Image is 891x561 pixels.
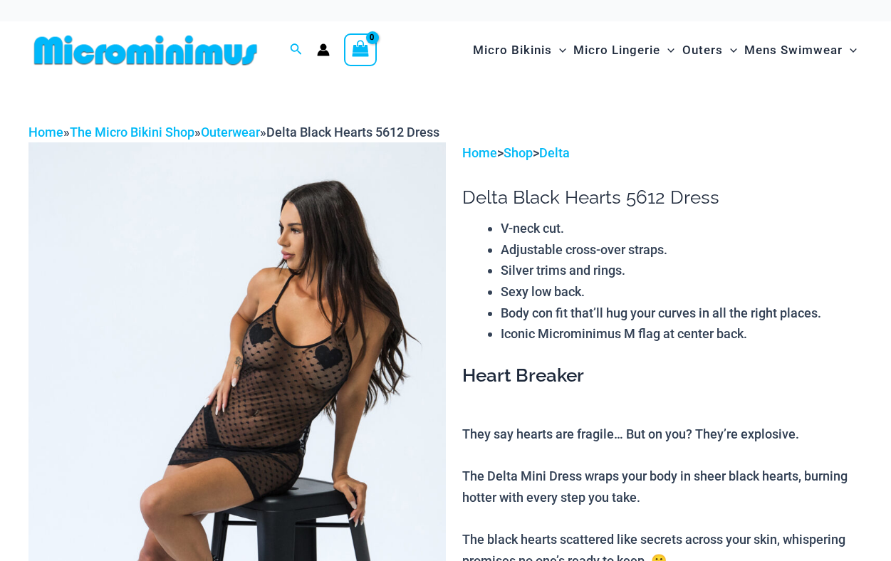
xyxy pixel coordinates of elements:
[473,32,552,68] span: Micro Bikinis
[317,43,330,56] a: Account icon link
[290,41,303,59] a: Search icon link
[741,28,860,72] a: Mens SwimwearMenu ToggleMenu Toggle
[573,32,660,68] span: Micro Lingerie
[501,323,863,345] li: Iconic Microminimus M flag at center back.
[462,187,863,209] h1: Delta Black Hearts 5612 Dress
[28,125,439,140] span: » » »
[28,125,63,140] a: Home
[501,303,863,324] li: Body con fit that’ll hug your curves in all the right places.
[679,28,741,72] a: OutersMenu ToggleMenu Toggle
[70,125,194,140] a: The Micro Bikini Shop
[501,218,863,239] li: V-neck cut.
[344,33,377,66] a: View Shopping Cart, empty
[744,32,843,68] span: Mens Swimwear
[501,239,863,261] li: Adjustable cross-over straps.
[552,32,566,68] span: Menu Toggle
[723,32,737,68] span: Menu Toggle
[266,125,439,140] span: Delta Black Hearts 5612 Dress
[462,364,863,388] h3: Heart Breaker
[501,260,863,281] li: Silver trims and rings.
[570,28,678,72] a: Micro LingerieMenu ToggleMenu Toggle
[682,32,723,68] span: Outers
[660,32,674,68] span: Menu Toggle
[467,26,863,74] nav: Site Navigation
[504,145,533,160] a: Shop
[539,145,570,160] a: Delta
[201,125,260,140] a: Outerwear
[462,145,497,160] a: Home
[843,32,857,68] span: Menu Toggle
[469,28,570,72] a: Micro BikinisMenu ToggleMenu Toggle
[462,142,863,164] p: > >
[28,34,263,66] img: MM SHOP LOGO FLAT
[501,281,863,303] li: Sexy low back.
